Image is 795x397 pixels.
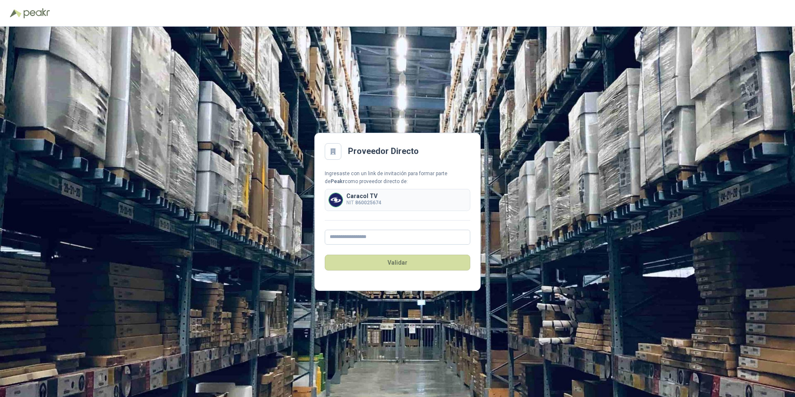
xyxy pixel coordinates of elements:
[331,179,345,184] b: Peakr
[10,9,22,17] img: Logo
[346,199,381,207] p: NIT
[325,170,470,186] div: Ingresaste con un link de invitación para formar parte de como proveedor directo de:
[325,255,470,270] button: Validar
[355,200,381,206] b: 860025674
[346,193,381,199] p: Caracol TV
[23,8,50,18] img: Peakr
[329,193,343,207] img: Company Logo
[348,145,419,158] h2: Proveedor Directo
